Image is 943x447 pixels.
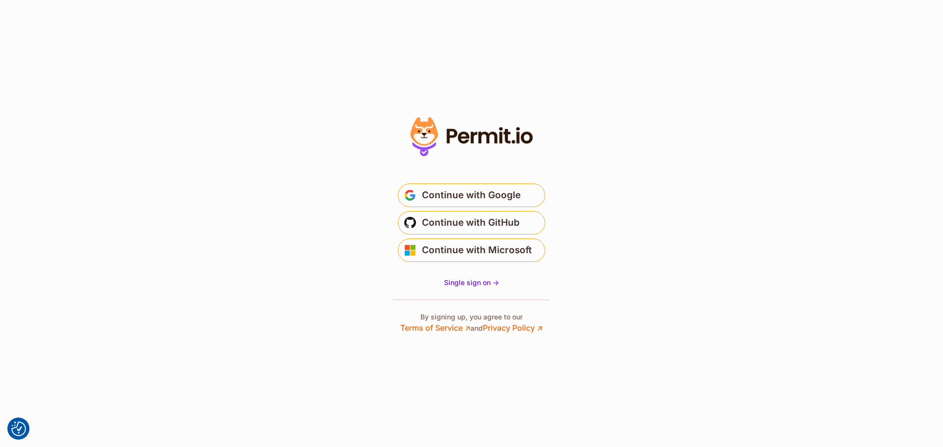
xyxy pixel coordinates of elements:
button: Consent Preferences [11,421,26,436]
button: Continue with Google [398,184,545,207]
span: Continue with GitHub [422,215,520,231]
p: By signing up, you agree to our and [400,312,543,334]
img: Revisit consent button [11,421,26,436]
button: Continue with GitHub [398,211,545,235]
span: Continue with Microsoft [422,242,532,258]
button: Continue with Microsoft [398,238,545,262]
span: Continue with Google [422,187,521,203]
a: Privacy Policy ↗ [483,323,543,333]
span: Single sign on -> [444,278,499,287]
a: Terms of Service ↗ [400,323,471,333]
a: Single sign on -> [444,278,499,288]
